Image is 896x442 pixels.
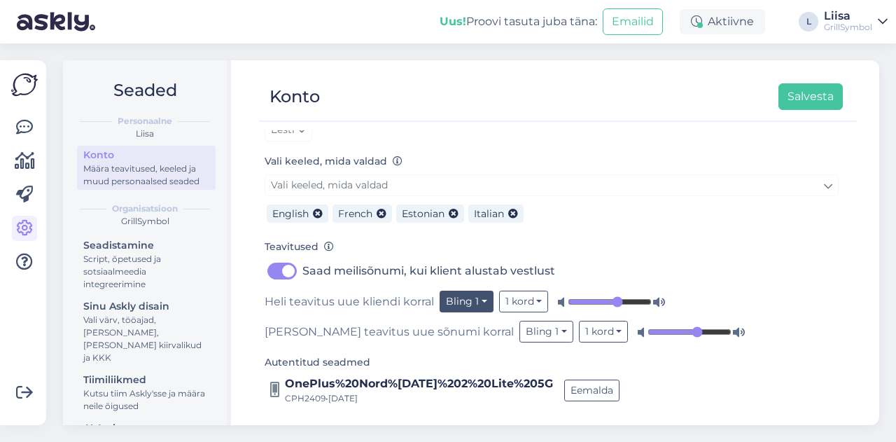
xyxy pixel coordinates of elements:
label: Teavitused [265,240,334,254]
div: Proovi tasuta juba täna: [440,13,597,30]
img: Askly Logo [11,71,38,98]
a: LiisaGrillSymbol [824,11,888,33]
button: Bling 1 [440,291,493,312]
div: [PERSON_NAME] teavitus uue sõnumi korral [265,321,839,343]
div: Tiimiliikmed [83,373,209,387]
a: Eesti [265,119,312,141]
div: Script, õpetused ja sotsiaalmeedia integreerimine [83,253,209,291]
span: Eesti [271,123,295,138]
span: French [338,207,372,220]
span: Vali keeled, mida valdad [271,179,388,191]
div: CPH2409 • [DATE] [285,392,553,405]
h2: Seaded [74,77,216,104]
div: Aktiivne [680,9,765,34]
div: OnePlus%20Nord%[DATE]%202%20Lite%205G [285,375,553,392]
div: Heli teavitus uue kliendi korral [265,291,839,312]
button: 1 kord [499,291,549,312]
div: GrillSymbol [74,215,216,228]
button: 1 kord [579,321,629,343]
div: Liisa [74,127,216,140]
div: Konto [83,148,209,163]
span: Italian [474,207,504,220]
div: GrillSymbol [824,22,872,33]
div: Vali värv, tööajad, [PERSON_NAME], [PERSON_NAME] kiirvalikud ja KKK [83,314,209,364]
label: Saad meilisõnumi, kui klient alustab vestlust [302,260,555,282]
b: Uus! [440,15,466,28]
label: Autentitud seadmed [265,355,370,370]
div: Seadistamine [83,238,209,253]
a: TiimiliikmedKutsu tiim Askly'sse ja määra neile õigused [77,371,216,415]
a: Sinu Askly disainVali värv, tööajad, [PERSON_NAME], [PERSON_NAME] kiirvalikud ja KKK [77,297,216,366]
a: SeadistamineScript, õpetused ja sotsiaalmeedia integreerimine [77,236,216,293]
b: Organisatsioon [112,202,178,215]
a: Vali keeled, mida valdad [265,174,839,196]
span: English [272,207,309,220]
button: Salvesta [778,83,843,110]
b: Personaalne [118,115,172,127]
div: AI Assistent [83,421,209,436]
div: Liisa [824,11,872,22]
button: Bling 1 [519,321,573,343]
label: Vali keeled, mida valdad [265,154,402,169]
a: KontoMäära teavitused, keeled ja muud personaalsed seaded [77,146,216,190]
button: Emailid [603,8,663,35]
button: Eemalda [564,380,619,401]
div: Sinu Askly disain [83,299,209,314]
div: Määra teavitused, keeled ja muud personaalsed seaded [83,163,209,188]
span: Estonian [402,207,444,220]
div: Konto [269,83,320,110]
div: L [799,12,818,32]
div: Kutsu tiim Askly'sse ja määra neile õigused [83,387,209,413]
